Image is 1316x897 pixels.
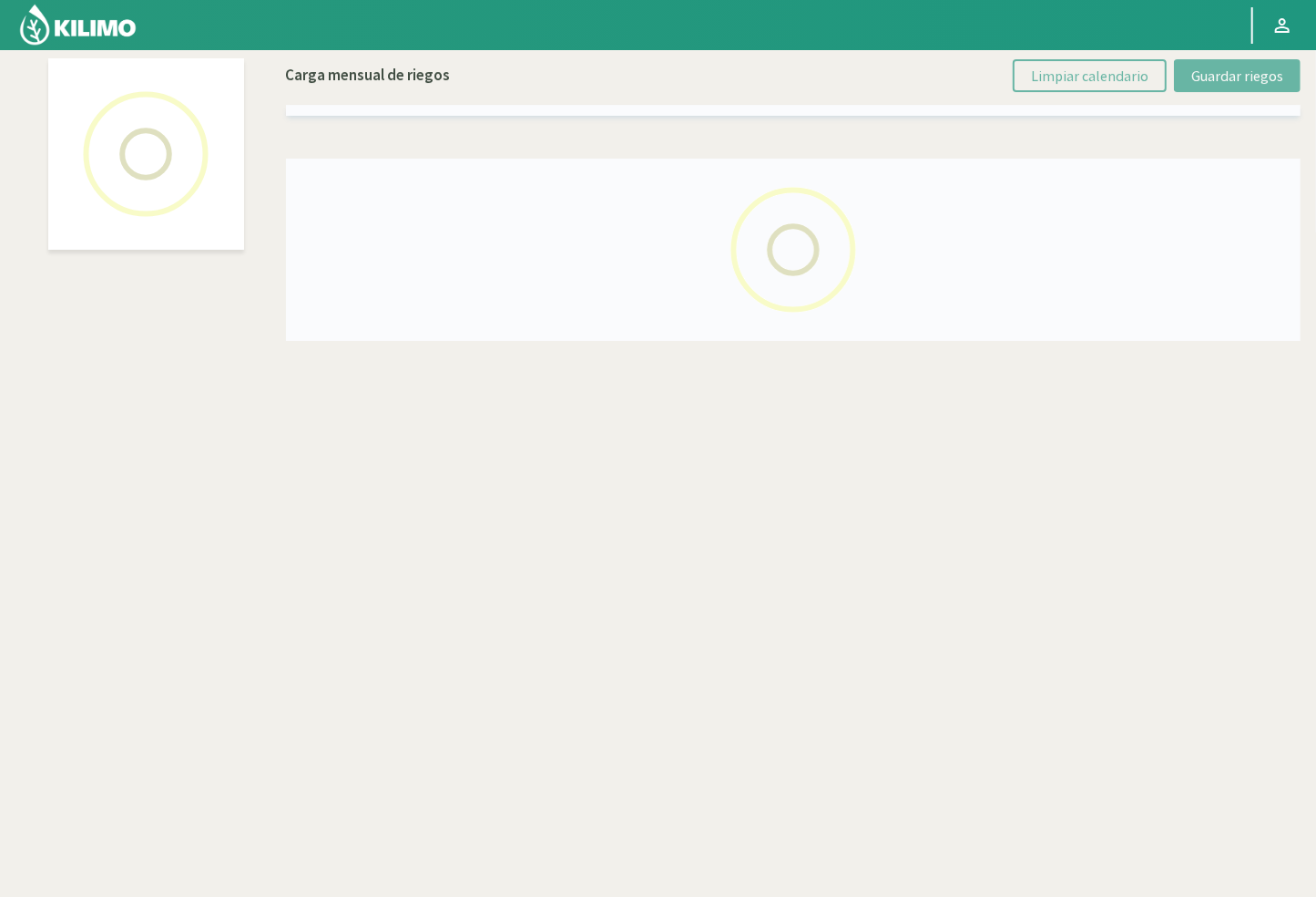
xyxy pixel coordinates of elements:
[1191,67,1283,85] span: Guardar riegos
[702,159,884,341] img: Loading...
[1013,59,1167,92] button: Limpiar calendario
[1031,67,1148,85] span: Limpiar calendario
[286,64,451,88] p: Carga mensual de riegos
[55,63,237,245] img: Loading...
[1174,59,1301,92] button: Guardar riegos
[18,3,138,46] img: Kilimo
